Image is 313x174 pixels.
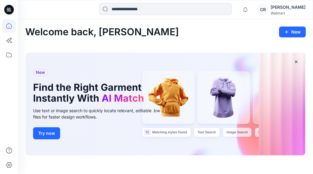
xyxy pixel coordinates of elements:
[271,11,305,15] div: Walmart
[279,27,306,37] button: New
[36,69,45,76] span: New
[33,107,168,120] div: Use text or image search to quickly locate relevant, editable .bw files for faster design workflows.
[271,4,305,11] div: [PERSON_NAME]
[257,4,268,15] div: CR
[33,82,159,104] h1: Find the Right Garment Instantly With
[102,92,144,104] span: AI Match
[25,27,179,38] h2: Welcome back, [PERSON_NAME]
[33,127,60,139] button: Try now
